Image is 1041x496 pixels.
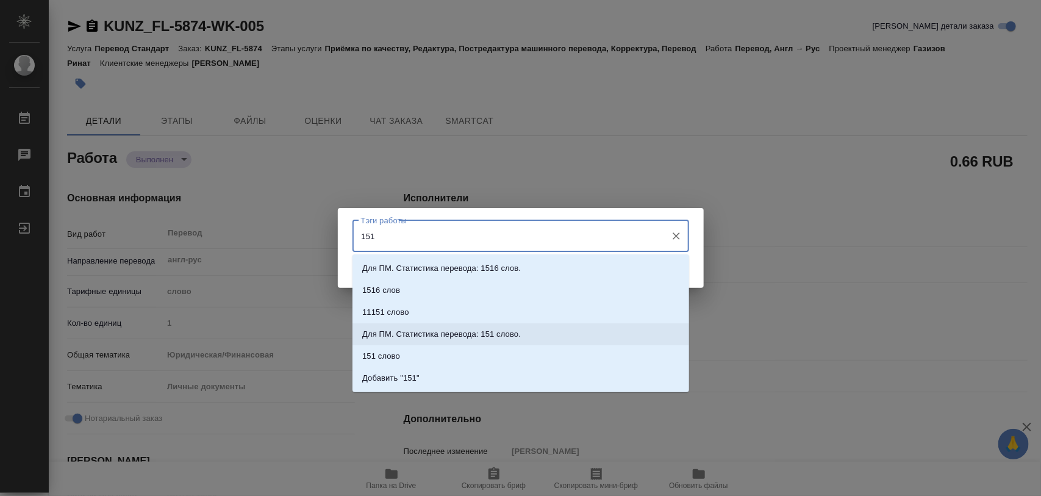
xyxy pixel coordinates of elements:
[362,328,521,340] p: Для ПМ. Статистика перевода: 151 слово.
[362,284,400,297] p: 1516 слов
[362,262,521,275] p: Для ПМ. Статистика перевода: 1516 слов.
[362,372,420,384] p: Добавить "151"
[668,228,685,245] button: Очистить
[362,350,400,362] p: 151 слово
[362,306,409,318] p: 11151 слово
